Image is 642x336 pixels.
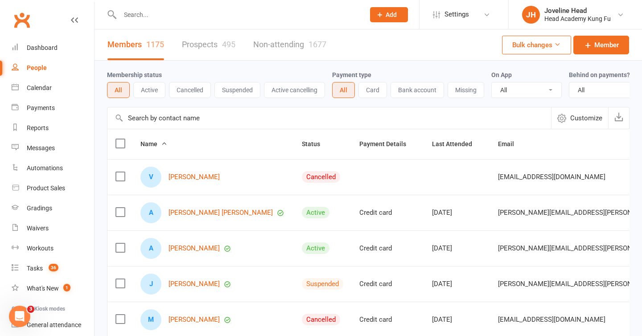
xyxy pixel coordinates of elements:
div: Payments [27,104,55,111]
span: Name [140,140,167,148]
a: Workouts [12,238,94,258]
div: Credit card [359,280,416,288]
a: Product Sales [12,178,94,198]
div: M [140,309,161,330]
a: Messages [12,138,94,158]
div: Product Sales [27,184,65,192]
div: Suspended [302,278,343,290]
button: Bulk changes [502,36,571,54]
button: Email [498,139,524,149]
button: Active cancelling [264,82,325,98]
div: General attendance [27,321,81,328]
a: Calendar [12,78,94,98]
a: Payments [12,98,94,118]
div: Tasks [27,265,43,272]
div: Credit card [359,316,416,324]
button: Add [370,7,408,22]
div: Dashboard [27,44,58,51]
div: A [140,238,161,259]
div: V [140,167,161,188]
div: Waivers [27,225,49,232]
button: Bank account [391,82,444,98]
div: 1677 [309,40,326,49]
a: [PERSON_NAME] [169,245,220,252]
a: Prospects495 [182,29,235,60]
button: Customize [551,107,608,129]
span: Email [498,140,524,148]
a: [PERSON_NAME] [169,280,220,288]
a: Automations [12,158,94,178]
button: Active [133,82,165,98]
a: [PERSON_NAME] [169,316,220,324]
button: Cancelled [169,82,211,98]
a: Reports [12,118,94,138]
div: A [140,202,161,223]
span: 3 [27,306,34,313]
div: Active [302,242,329,254]
div: J [140,274,161,295]
a: What's New1 [12,279,94,299]
a: Waivers [12,218,94,238]
button: Status [302,139,330,149]
div: Cancelled [302,314,340,325]
iframe: Intercom live chat [9,306,30,327]
button: All [107,82,130,98]
input: Search by contact name [107,107,551,129]
span: Add [386,11,397,18]
div: Joveline Head [544,7,611,15]
a: Member [573,36,629,54]
div: 1175 [146,40,164,49]
div: JH [522,6,540,24]
a: Tasks 36 [12,258,94,279]
button: All [332,82,355,98]
div: Automations [27,164,63,172]
button: Suspended [214,82,260,98]
div: Calendar [27,84,52,91]
div: Gradings [27,205,52,212]
span: Customize [570,113,602,123]
div: Reports [27,124,49,131]
label: Behind on payments? [569,71,630,78]
span: Payment Details [359,140,416,148]
button: Missing [448,82,484,98]
a: Gradings [12,198,94,218]
div: Credit card [359,245,416,252]
div: Credit card [359,209,416,217]
div: Messages [27,144,55,152]
span: Last Attended [432,140,482,148]
label: Payment type [332,71,371,78]
span: 1 [63,284,70,291]
span: Member [594,40,619,50]
span: [EMAIL_ADDRESS][DOMAIN_NAME] [498,311,605,328]
div: Active [302,207,329,218]
div: [DATE] [432,280,482,288]
div: [DATE] [432,316,482,324]
div: People [27,64,47,71]
button: Payment Details [359,139,416,149]
div: Cancelled [302,171,340,183]
div: [DATE] [432,245,482,252]
a: General attendance kiosk mode [12,315,94,335]
div: Workouts [27,245,53,252]
button: Name [140,139,167,149]
a: Clubworx [11,9,33,31]
label: Membership status [107,71,162,78]
div: [DATE] [432,209,482,217]
span: Status [302,140,330,148]
span: [EMAIL_ADDRESS][DOMAIN_NAME] [498,168,605,185]
span: Settings [444,4,469,25]
a: Non-attending1677 [253,29,326,60]
div: What's New [27,285,59,292]
input: Search... [117,8,358,21]
label: On App [491,71,512,78]
a: [PERSON_NAME] [PERSON_NAME] [169,209,273,217]
a: Members1175 [107,29,164,60]
span: 36 [49,264,58,271]
div: Head Academy Kung Fu [544,15,611,23]
button: Card [358,82,387,98]
div: 495 [222,40,235,49]
a: People [12,58,94,78]
a: Dashboard [12,38,94,58]
a: [PERSON_NAME] [169,173,220,181]
button: Last Attended [432,139,482,149]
